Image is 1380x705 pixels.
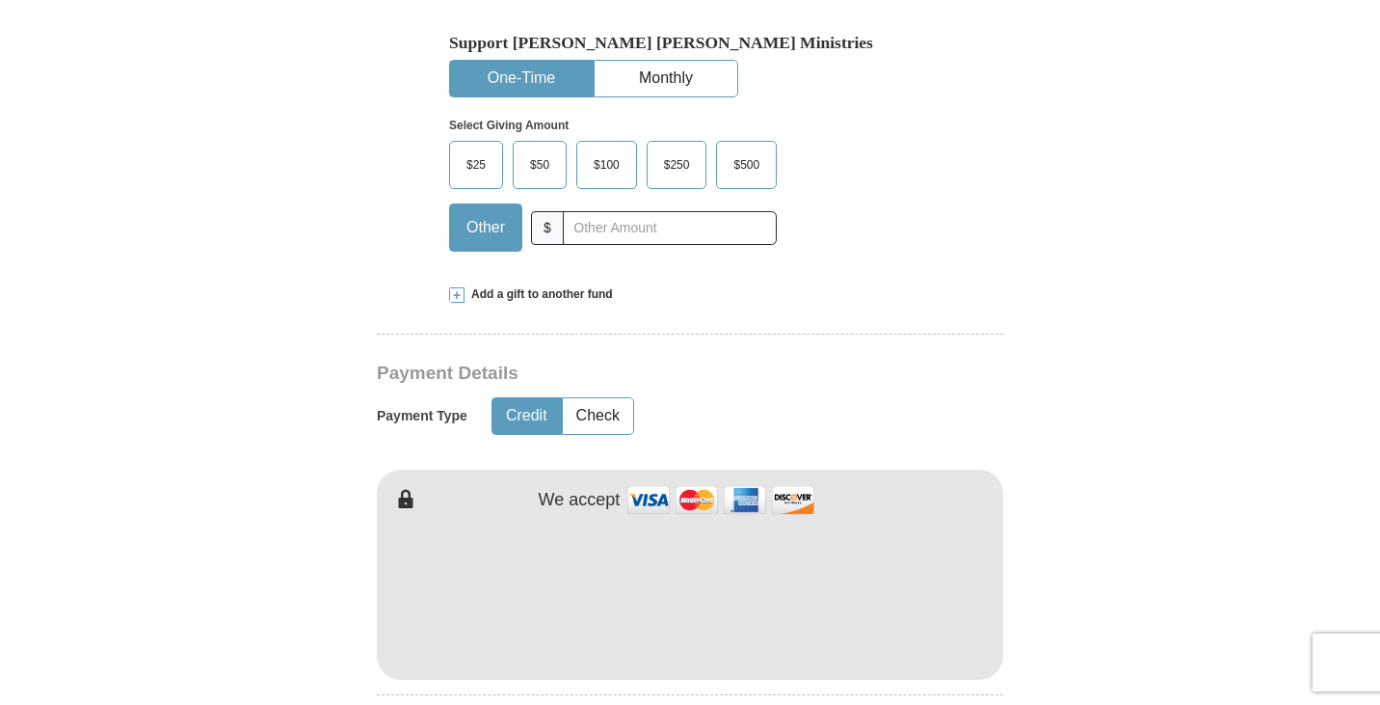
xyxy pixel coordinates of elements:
strong: Select Giving Amount [449,119,569,132]
button: One-Time [450,61,593,96]
span: $250 [654,150,700,179]
h4: We accept [539,490,621,511]
h5: Support [PERSON_NAME] [PERSON_NAME] Ministries [449,33,931,53]
span: $100 [584,150,629,179]
button: Check [563,398,633,434]
span: Add a gift to another fund [464,286,613,303]
button: Monthly [595,61,737,96]
h3: Payment Details [377,363,868,385]
img: credit cards accepted [624,479,817,521]
button: Credit [492,398,561,434]
input: Other Amount [563,211,777,245]
span: $ [531,211,564,245]
span: $25 [457,150,495,179]
span: $500 [724,150,769,179]
span: $50 [520,150,559,179]
h5: Payment Type [377,408,467,424]
span: Other [457,213,515,242]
